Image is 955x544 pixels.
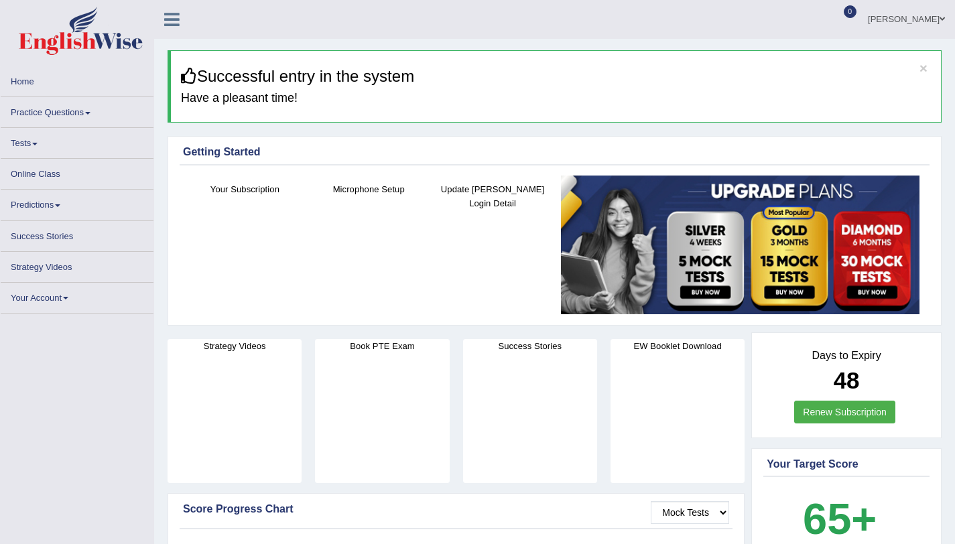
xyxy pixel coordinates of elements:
h4: EW Booklet Download [611,339,745,353]
h4: Microphone Setup [314,182,424,196]
h4: Strategy Videos [168,339,302,353]
a: Success Stories [1,221,153,247]
h4: Success Stories [463,339,597,353]
div: Getting Started [183,144,926,160]
a: Online Class [1,159,153,185]
h4: Book PTE Exam [315,339,449,353]
a: Strategy Videos [1,252,153,278]
h4: Update [PERSON_NAME] Login Detail [438,182,548,210]
div: Your Target Score [767,456,926,472]
h4: Have a pleasant time! [181,92,931,105]
a: Practice Questions [1,97,153,123]
img: small5.jpg [561,176,919,314]
b: 48 [834,367,860,393]
a: Tests [1,128,153,154]
a: Your Account [1,283,153,309]
b: 65+ [803,494,877,543]
a: Home [1,66,153,92]
h4: Your Subscription [190,182,300,196]
button: × [919,61,928,75]
a: Renew Subscription [794,401,895,423]
h4: Days to Expiry [767,350,926,362]
a: Predictions [1,190,153,216]
h3: Successful entry in the system [181,68,931,85]
span: 0 [844,5,857,18]
div: Score Progress Chart [183,501,729,517]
